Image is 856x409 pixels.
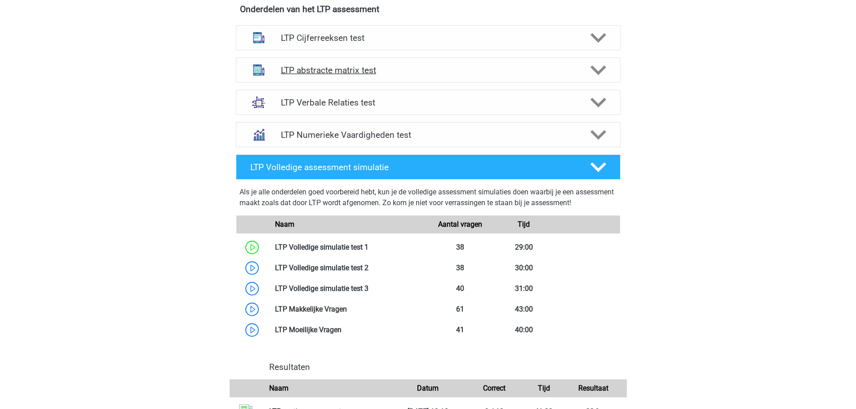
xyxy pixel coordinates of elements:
div: Naam [262,383,395,394]
div: LTP Makkelijke Vragen [268,304,428,315]
div: Resultaat [560,383,626,394]
img: analogieen [247,91,271,114]
h4: Onderdelen van het LTP assessment [240,4,616,14]
div: LTP Volledige simulatie test 1 [268,242,428,253]
h4: Resultaten [269,362,620,372]
img: numeriek redeneren [247,123,271,146]
div: Als je alle onderdelen goed voorbereid hebt, kun je de volledige assessment simulaties doen waarb... [240,187,617,212]
div: LTP Volledige simulatie test 2 [268,263,428,273]
h4: LTP Numerieke Vaardigheden test [281,130,575,140]
div: Tijd [527,383,560,394]
img: abstracte matrices [247,58,271,82]
div: Datum [395,383,461,394]
div: LTP Moeilijke Vragen [268,325,428,335]
a: cijferreeksen LTP Cijferreeksen test [232,25,624,50]
a: LTP Volledige assessment simulatie [232,154,624,180]
h4: LTP Cijferreeksen test [281,33,575,43]
a: numeriek redeneren LTP Numerieke Vaardigheden test [232,122,624,147]
a: abstracte matrices LTP abstracte matrix test [232,57,624,83]
div: Correct [461,383,527,394]
div: Tijd [492,219,556,230]
div: LTP Volledige simulatie test 3 [268,283,428,294]
h4: LTP Volledige assessment simulatie [250,162,576,172]
img: cijferreeksen [247,26,271,49]
h4: LTP abstracte matrix test [281,65,575,75]
div: Naam [268,219,428,230]
h4: LTP Verbale Relaties test [281,97,575,108]
a: analogieen LTP Verbale Relaties test [232,90,624,115]
div: Aantal vragen [428,219,492,230]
